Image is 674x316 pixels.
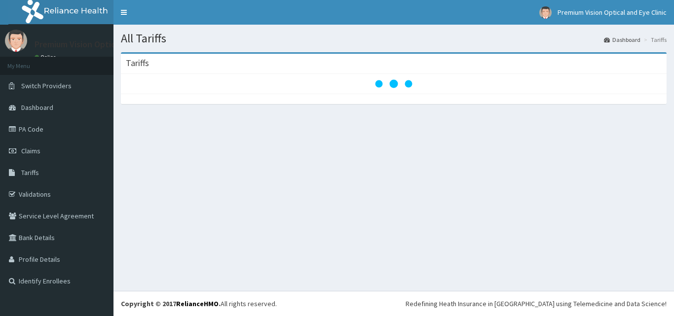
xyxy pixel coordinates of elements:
[5,30,27,52] img: User Image
[126,59,149,68] h3: Tariffs
[35,54,58,61] a: Online
[121,32,667,45] h1: All Tariffs
[21,81,72,90] span: Switch Providers
[406,299,667,309] div: Redefining Heath Insurance in [GEOGRAPHIC_DATA] using Telemedicine and Data Science!
[558,8,667,17] span: Premium Vision Optical and Eye Clinic
[176,299,219,308] a: RelianceHMO
[21,168,39,177] span: Tariffs
[641,35,667,44] li: Tariffs
[539,6,552,19] img: User Image
[374,64,413,104] svg: audio-loading
[21,146,40,155] span: Claims
[121,299,221,308] strong: Copyright © 2017 .
[21,103,53,112] span: Dashboard
[35,40,177,49] p: Premium Vision Optical and Eye Clinic
[604,35,640,44] a: Dashboard
[113,291,674,316] footer: All rights reserved.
